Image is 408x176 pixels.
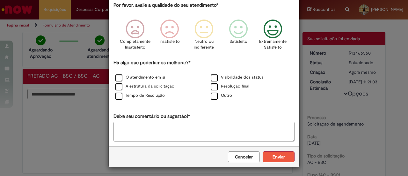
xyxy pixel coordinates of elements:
[115,93,165,99] label: Tempo de Resolução
[193,39,215,50] p: Neutro ou indiferente
[222,15,255,58] div: Satisfeito
[188,15,220,58] div: Neutro ou indiferente
[119,15,151,58] div: Completamente Insatisfeito
[113,2,218,9] label: Por favor, avalie a qualidade do seu atendimento*
[115,83,174,89] label: A estrutura da solicitação
[115,74,165,80] label: O atendimento em si
[211,74,263,80] label: Visibilidade dos status
[229,39,247,45] p: Satisfeito
[228,151,260,162] button: Cancelar
[211,83,249,89] label: Resolução final
[211,93,232,99] label: Outro
[120,39,150,50] p: Completamente Insatisfeito
[259,39,287,50] p: Extremamente Satisfeito
[263,151,295,162] button: Enviar
[113,59,295,101] div: Há algo que poderíamos melhorar?*
[159,39,180,45] p: Insatisfeito
[113,113,190,120] label: Deixe seu comentário ou sugestão!*
[257,15,289,58] div: Extremamente Satisfeito
[153,15,186,58] div: Insatisfeito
